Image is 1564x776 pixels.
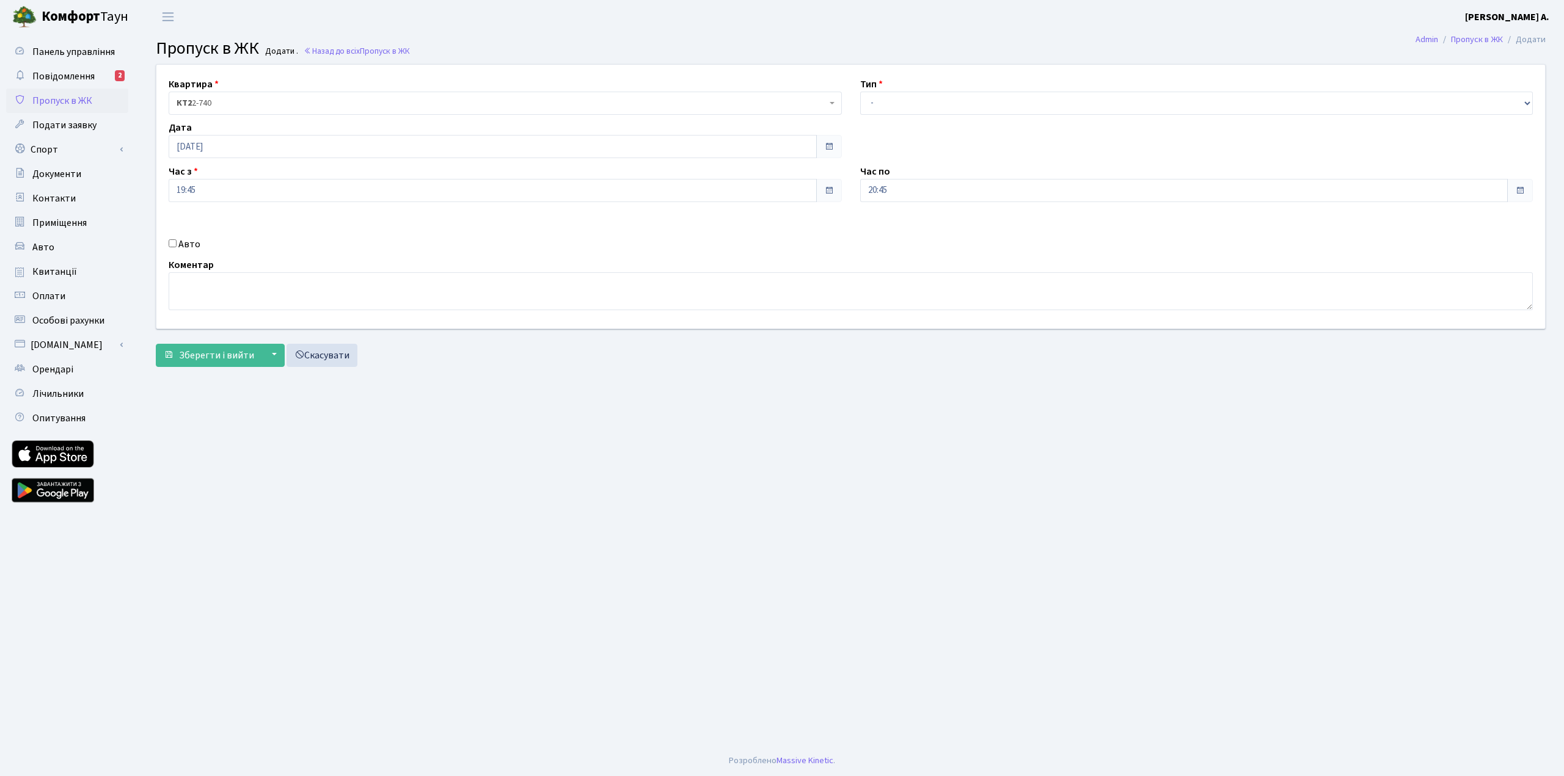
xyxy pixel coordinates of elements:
label: Час з [169,164,198,179]
b: КТ2 [177,97,192,109]
span: Авто [32,241,54,254]
button: Переключити навігацію [153,7,183,27]
span: Пропуск в ЖК [360,45,410,57]
a: Контакти [6,186,128,211]
a: Опитування [6,406,128,430]
nav: breadcrumb [1397,27,1564,53]
a: Повідомлення2 [6,64,128,89]
img: logo.png [12,5,37,29]
a: Лічильники [6,382,128,406]
b: Комфорт [42,7,100,26]
label: Коментар [169,258,214,272]
span: Контакти [32,192,76,205]
a: [DOMAIN_NAME] [6,333,128,357]
a: Оплати [6,284,128,308]
span: <b>КТ2</b>&nbsp;&nbsp;&nbsp;2-740 [169,92,842,115]
label: Дата [169,120,192,135]
a: Панель управління [6,40,128,64]
span: Документи [32,167,81,181]
a: Квитанції [6,259,128,284]
small: Додати . [263,46,298,57]
a: Massive Kinetic [777,754,833,767]
a: Admin [1416,33,1438,46]
a: Пропуск в ЖК [6,89,128,113]
a: Приміщення [6,211,128,235]
button: Зберегти і вийти [156,344,262,367]
span: Особові рахунки [32,314,104,327]
a: Орендарі [6,357,128,382]
span: Опитування [32,412,86,425]
span: Повідомлення [32,70,95,83]
span: Зберегти і вийти [179,349,254,362]
label: Тип [860,77,883,92]
span: Пропуск в ЖК [156,36,259,60]
a: Назад до всіхПропуск в ЖК [304,45,410,57]
a: Особові рахунки [6,308,128,333]
a: Пропуск в ЖК [1451,33,1503,46]
label: Час по [860,164,890,179]
span: <b>КТ2</b>&nbsp;&nbsp;&nbsp;2-740 [177,97,827,109]
span: Пропуск в ЖК [32,94,92,107]
div: Розроблено . [729,754,835,767]
span: Лічильники [32,387,84,401]
span: Панель управління [32,45,115,59]
a: Авто [6,235,128,259]
label: Квартира [169,77,219,92]
a: Документи [6,162,128,186]
a: Скасувати [287,344,357,367]
span: Орендарі [32,363,73,376]
span: Квитанції [32,265,77,278]
a: [PERSON_NAME] А. [1465,10,1549,24]
div: 2 [115,70,125,81]
span: Подати заявку [32,118,97,132]
a: Спорт [6,137,128,162]
span: Приміщення [32,216,87,230]
a: Подати заявку [6,113,128,137]
span: Таун [42,7,128,27]
li: Додати [1503,33,1546,46]
label: Авто [178,237,200,252]
span: Оплати [32,289,65,303]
